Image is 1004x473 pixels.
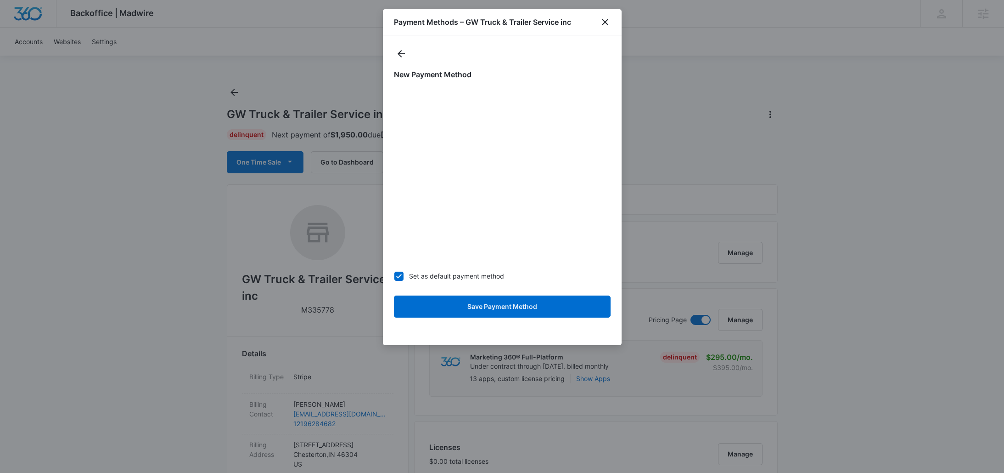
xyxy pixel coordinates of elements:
[394,46,409,61] button: actions.back
[600,17,611,28] button: close
[394,17,571,28] h1: Payment Methods – GW Truck & Trailer Service inc
[394,296,611,318] button: Save Payment Method
[394,271,611,281] label: Set as default payment method
[394,69,611,80] h1: New Payment Method
[392,87,612,268] iframe: To enrich screen reader interactions, please activate Accessibility in Grammarly extension settings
